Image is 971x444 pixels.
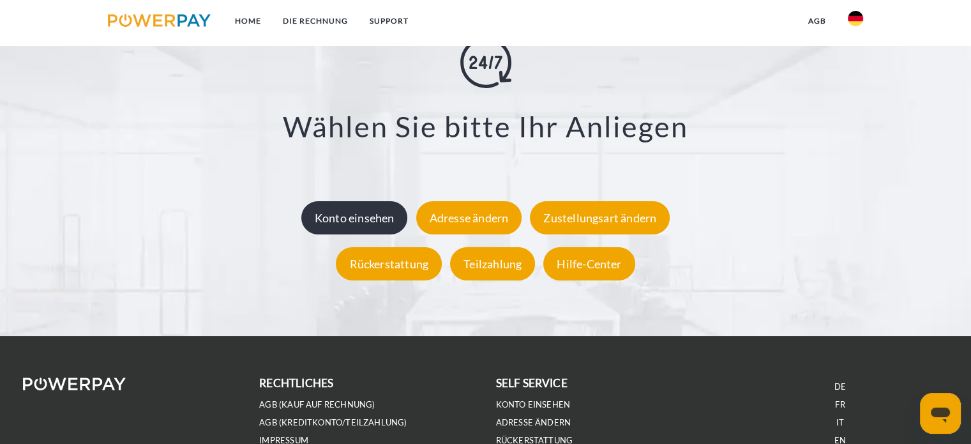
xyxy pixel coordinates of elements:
b: rechtliches [259,376,333,390]
a: Zustellungsart ändern [527,211,673,225]
b: self service [496,376,568,390]
a: Rückerstattung [333,257,445,271]
a: Konto einsehen [496,399,571,410]
a: Adresse ändern [496,417,571,428]
a: DIE RECHNUNG [272,10,359,33]
div: Hilfe-Center [543,247,635,280]
img: de [848,11,863,26]
div: Konto einsehen [301,201,408,234]
a: Konto einsehen [298,211,411,225]
div: Teilzahlung [450,247,535,280]
a: DE [834,381,846,392]
h3: Wählen Sie bitte Ihr Anliegen [64,108,907,144]
a: AGB (Kauf auf Rechnung) [259,399,375,410]
iframe: Schaltfläche zum Öffnen des Messaging-Fensters [920,393,961,434]
a: Home [224,10,272,33]
a: Teilzahlung [447,257,538,271]
img: logo-powerpay.svg [108,14,211,27]
div: Rückerstattung [336,247,442,280]
img: logo-powerpay-white.svg [23,378,126,390]
a: FR [835,399,845,410]
a: agb [797,10,837,33]
div: Adresse ändern [416,201,522,234]
a: IT [836,417,844,428]
a: Adresse ändern [413,211,525,225]
a: SUPPORT [359,10,419,33]
div: Zustellungsart ändern [530,201,670,234]
img: online-shopping.svg [460,36,511,88]
a: Hilfe-Center [540,257,638,271]
a: AGB (Kreditkonto/Teilzahlung) [259,417,407,428]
